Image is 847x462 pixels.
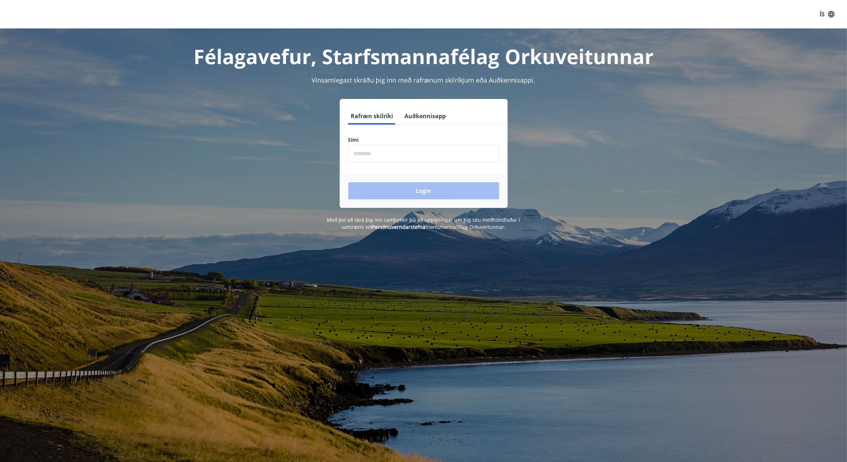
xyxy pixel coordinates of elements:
[312,76,535,84] span: Vinsamlegast skráðu þig inn með rafrænum skilríkjum eða Auðkennisappi.
[176,43,671,70] h1: Félagavefur, Starfsmannafélag Orkuveitunnar
[816,8,838,21] button: ÍS
[348,107,396,125] button: Rafræn skilríki
[327,216,520,230] span: Með því að skrá þig inn samþykkir þú að upplýsingar um þig séu meðhöndlaðar í samræmi við Starfsm...
[348,136,499,143] label: Sími
[372,224,425,230] a: Persónuverndarstefna
[402,107,449,125] button: Auðkennisapp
